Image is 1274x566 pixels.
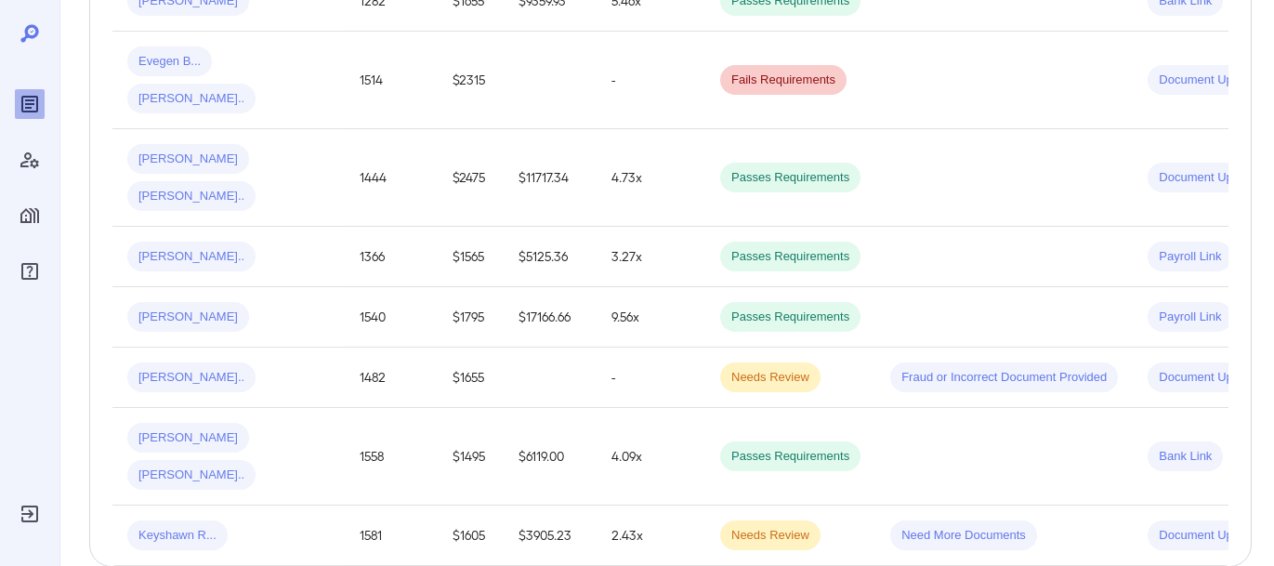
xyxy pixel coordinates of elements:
div: Manage Properties [15,201,45,230]
span: [PERSON_NAME].. [127,188,256,205]
span: [PERSON_NAME] [127,151,249,168]
td: $5125.36 [504,227,597,287]
td: 4.73x [597,129,705,227]
td: 1540 [345,287,438,348]
span: Passes Requirements [720,248,860,266]
td: $1795 [438,287,504,348]
span: Keyshawn R... [127,527,228,545]
td: $2315 [438,32,504,129]
td: $6119.00 [504,408,597,506]
td: 1558 [345,408,438,506]
span: Passes Requirements [720,169,860,187]
td: 2.43x [597,506,705,566]
span: Payroll Link [1148,248,1232,266]
span: Needs Review [720,527,821,545]
td: 9.56x [597,287,705,348]
td: - [597,348,705,408]
span: Passes Requirements [720,448,860,466]
td: $1495 [438,408,504,506]
td: $2475 [438,129,504,227]
span: Fails Requirements [720,72,847,89]
td: $11717.34 [504,129,597,227]
div: FAQ [15,257,45,286]
div: Log Out [15,499,45,529]
span: Document Upload [1148,527,1267,545]
span: [PERSON_NAME].. [127,90,256,108]
td: $1605 [438,506,504,566]
td: $1565 [438,227,504,287]
span: Document Upload [1148,369,1267,387]
span: [PERSON_NAME].. [127,467,256,484]
td: $3905.23 [504,506,597,566]
span: [PERSON_NAME].. [127,248,256,266]
td: 1366 [345,227,438,287]
span: Document Upload [1148,169,1267,187]
td: 4.09x [597,408,705,506]
span: [PERSON_NAME].. [127,369,256,387]
span: Evegen B... [127,53,212,71]
span: Document Upload [1148,72,1267,89]
span: Needs Review [720,369,821,387]
span: Payroll Link [1148,309,1232,326]
span: Bank Link [1148,448,1223,466]
td: 1581 [345,506,438,566]
td: 1482 [345,348,438,408]
td: 3.27x [597,227,705,287]
span: Fraud or Incorrect Document Provided [890,369,1118,387]
div: Manage Users [15,145,45,175]
td: $1655 [438,348,504,408]
td: 1514 [345,32,438,129]
span: [PERSON_NAME] [127,309,249,326]
span: [PERSON_NAME] [127,429,249,447]
span: Need More Documents [890,527,1037,545]
td: $17166.66 [504,287,597,348]
div: Reports [15,89,45,119]
td: 1444 [345,129,438,227]
td: - [597,32,705,129]
span: Passes Requirements [720,309,860,326]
